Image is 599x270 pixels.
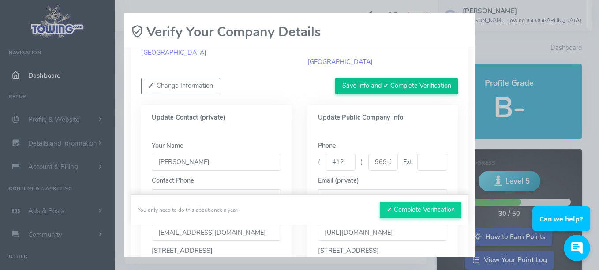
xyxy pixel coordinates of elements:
[318,157,320,167] span: (
[318,113,403,122] strong: Update Public Company Info
[318,176,359,186] label: Email (private)
[152,113,225,122] strong: Update Contact (private)
[138,206,239,214] div: You only need to do this about once a year.
[335,78,458,94] button: Save Info and ✔ Complete Verification
[152,246,213,256] label: [STREET_ADDRESS]
[318,224,447,241] input: https://www.towing.com/
[380,202,461,218] button: ✔ Complete Verification
[152,141,183,151] label: Your Name
[318,246,379,256] label: [STREET_ADDRESS]
[361,157,363,167] span: )
[403,157,412,167] span: Ext
[152,176,194,186] label: Contact Phone
[318,141,336,151] label: Phone
[526,182,599,270] iframe: Conversations
[141,78,220,94] button: Change Information
[131,24,321,40] h2: Verify Your Company Details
